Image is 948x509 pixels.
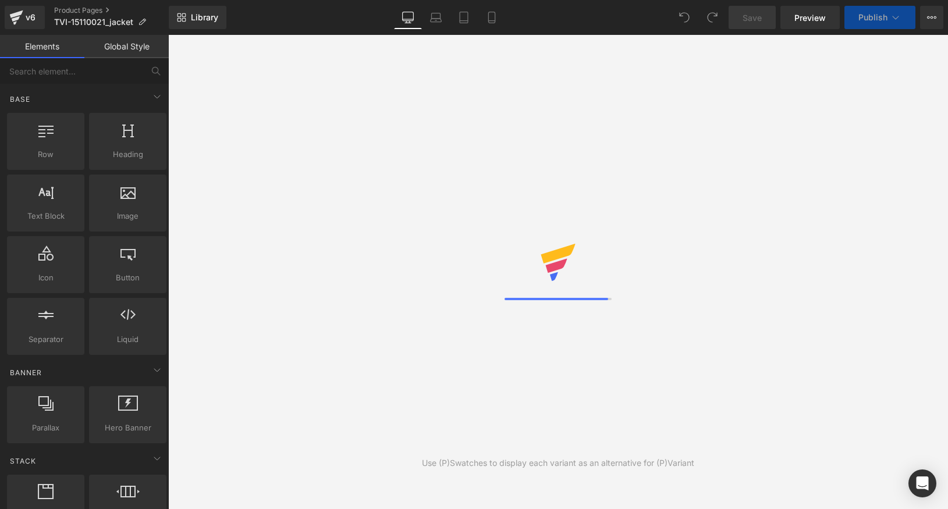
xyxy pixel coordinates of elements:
span: Heading [93,148,163,161]
span: Separator [10,333,81,346]
span: Save [743,12,762,24]
a: Tablet [450,6,478,29]
span: Base [9,94,31,105]
span: Row [10,148,81,161]
a: New Library [169,6,226,29]
a: Preview [780,6,840,29]
span: TVI-15110021_jacket [54,17,133,27]
span: Parallax [10,422,81,434]
a: v6 [5,6,45,29]
span: Button [93,272,163,284]
span: Preview [794,12,826,24]
a: Desktop [394,6,422,29]
a: Laptop [422,6,450,29]
span: Icon [10,272,81,284]
span: Image [93,210,163,222]
button: Undo [673,6,696,29]
div: v6 [23,10,38,25]
div: Open Intercom Messenger [908,469,936,497]
a: Mobile [478,6,506,29]
span: Publish [858,13,887,22]
span: Library [191,12,218,23]
span: Liquid [93,333,163,346]
span: Hero Banner [93,422,163,434]
div: Use (P)Swatches to display each variant as an alternative for (P)Variant [422,457,694,469]
span: Stack [9,455,37,467]
a: Global Style [84,35,169,58]
button: More [920,6,943,29]
button: Publish [844,6,915,29]
span: Text Block [10,210,81,222]
span: Banner [9,367,43,378]
button: Redo [701,6,724,29]
a: Product Pages [54,6,169,15]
